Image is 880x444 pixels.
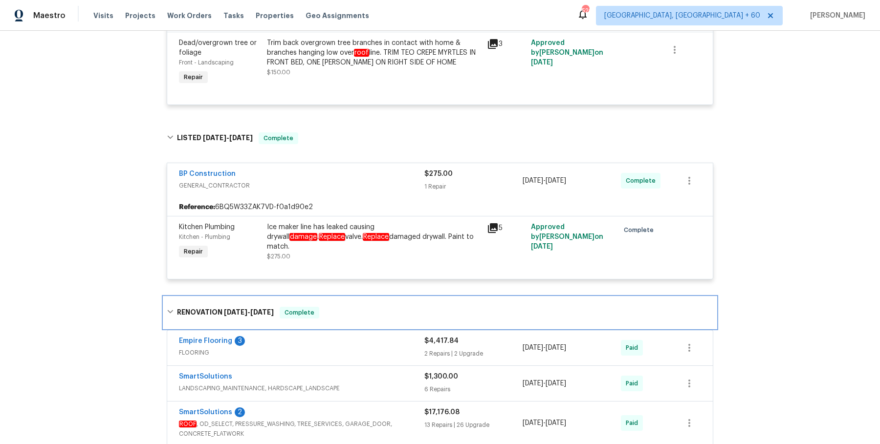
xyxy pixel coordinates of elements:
span: Paid [626,379,642,388]
span: [DATE] [250,309,274,316]
span: Front - Landscaping [179,60,234,65]
h6: LISTED [177,132,253,144]
span: FLOORING [179,348,424,358]
em: roof [354,49,369,57]
span: , OD_SELECT, PRESSURE_WASHING, TREE_SERVICES, GARAGE_DOOR, CONCRETE_FLATWORK [179,419,424,439]
div: 5 [487,222,525,234]
span: [DATE] [546,420,566,426]
div: 526 [582,6,589,16]
span: $150.00 [267,69,290,75]
span: Approved by [PERSON_NAME] on [531,224,603,250]
div: LISTED [DATE]-[DATE]Complete [164,123,716,154]
a: SmartSolutions [179,373,232,380]
span: Work Orders [167,11,212,21]
span: $17,176.08 [424,409,460,416]
span: $275.00 [267,254,290,259]
span: Complete [260,133,297,143]
div: 3 [235,336,245,346]
span: - [224,309,274,316]
span: $1,300.00 [424,373,458,380]
span: [DATE] [531,243,553,250]
span: [DATE] [229,134,253,141]
div: 6BQ5W33ZAK7VD-f0a1d90e2 [167,198,713,216]
div: Ice maker line has leaked causing drywall . valve. damaged drywall. Paint to match. [267,222,481,252]
span: Maestro [33,11,66,21]
div: 6 Repairs [424,384,523,394]
span: $4,417.84 [424,338,459,344]
span: Complete [626,176,660,186]
div: Trim back overgrown tree branches in contact with home & branches hanging low over line. TRIM TEO... [267,38,481,67]
div: 1 Repair [424,182,523,191]
span: - [523,176,566,186]
span: Visits [93,11,113,21]
span: Paid [626,418,642,428]
span: Kitchen - Plumbing [179,234,230,240]
span: LANDSCAPING_MAINTENANCE, HARDSCAPE_LANDSCAPE [179,383,424,393]
span: Geo Assignments [306,11,369,21]
span: [DATE] [523,177,543,184]
div: 2 [235,407,245,417]
span: Paid [626,343,642,353]
span: Projects [125,11,155,21]
span: Kitchen Plumbing [179,224,235,231]
span: Complete [281,308,318,317]
a: BP Construction [179,170,236,177]
span: [DATE] [546,380,566,387]
span: [DATE] [224,309,247,316]
span: - [523,379,566,388]
span: Tasks [223,12,244,19]
span: - [523,343,566,353]
span: [DATE] [523,420,543,426]
span: GENERAL_CONTRACTOR [179,181,424,190]
em: ROOF [179,421,197,427]
em: Replace [363,233,389,241]
span: [DATE] [531,59,553,66]
span: [DATE] [523,344,543,351]
span: Repair [180,72,207,82]
span: - [203,134,253,141]
a: Empire Flooring [179,338,232,344]
h6: RENOVATION [177,307,274,318]
em: damage [289,233,317,241]
span: [GEOGRAPHIC_DATA], [GEOGRAPHIC_DATA] + 60 [604,11,760,21]
span: Dead/overgrown tree or foliage [179,40,257,56]
div: 3 [487,38,525,50]
span: [DATE] [203,134,226,141]
div: RENOVATION [DATE]-[DATE]Complete [164,297,716,328]
div: 13 Repairs | 26 Upgrade [424,420,523,430]
em: Replace [319,233,345,241]
span: Properties [256,11,294,21]
span: Approved by [PERSON_NAME] on [531,40,603,66]
span: $275.00 [424,170,453,177]
span: Complete [624,225,658,235]
span: [DATE] [546,344,566,351]
b: Reference: [179,202,215,212]
span: [DATE] [546,177,566,184]
div: 2 Repairs | 2 Upgrade [424,349,523,359]
span: Repair [180,247,207,256]
a: SmartSolutions [179,409,232,416]
span: [DATE] [523,380,543,387]
span: - [523,418,566,428]
span: [PERSON_NAME] [806,11,865,21]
